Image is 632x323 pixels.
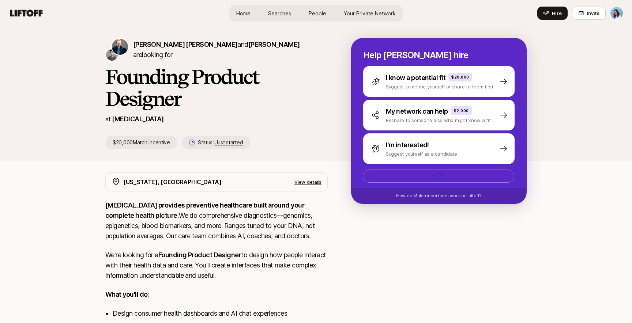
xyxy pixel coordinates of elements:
[610,7,623,19] img: Dan Tase
[537,7,568,20] button: Hire
[248,41,300,48] span: [PERSON_NAME]
[105,290,149,298] strong: What you'll do:
[294,178,321,186] p: View details
[386,150,457,157] p: Suggest yourself as a candidate
[133,39,328,60] p: are looking for
[386,106,448,117] p: My network can help
[105,250,328,281] p: We're looking for a to design how people interact with their health data and care. You'll create ...
[386,140,429,150] p: I'm interested!
[133,41,237,48] span: [PERSON_NAME] [PERSON_NAME]
[105,200,328,241] p: We do comprehensive diagnostics—genomics, epigenetics, blood biomarkers, and more. Ranges tuned t...
[262,7,297,20] a: Searches
[363,50,515,60] p: Help [PERSON_NAME] hire
[106,49,118,61] img: David Deng
[105,201,305,219] strong: [MEDICAL_DATA] provides preventive healthcare built around your complete health picture.
[552,9,562,17] span: Hire
[112,114,163,124] p: [MEDICAL_DATA]
[454,108,469,114] p: $2,000
[338,7,402,20] a: Your Private Network
[386,117,491,124] p: Reshare to someone else who might know a fit
[587,9,599,17] span: Invite
[123,177,222,187] p: [US_STATE], [GEOGRAPHIC_DATA]
[198,138,243,147] p: Status:
[113,308,328,319] li: Design consumer health dashboards and AI chat experiences
[268,9,291,17] span: Searches
[230,7,256,20] a: Home
[610,7,623,20] button: Dan Tase
[451,74,469,80] p: $20,000
[158,251,241,259] strong: Founding Product Designer
[572,7,606,20] button: Invite
[386,73,445,83] p: I know a potential fit
[303,7,332,20] a: People
[344,9,396,17] span: Your Private Network
[112,39,128,55] img: Sagan Schultz
[237,41,300,48] span: and
[396,193,482,199] p: How do Match Incentives work on Liftoff?
[236,9,251,17] span: Home
[105,66,328,110] h1: Founding Product Designer
[386,83,493,90] p: Suggest someone yourself or share to them first
[105,114,110,124] p: at
[105,136,177,149] p: $20,000 Match Incentive
[309,9,326,17] span: People
[215,139,243,146] span: Just started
